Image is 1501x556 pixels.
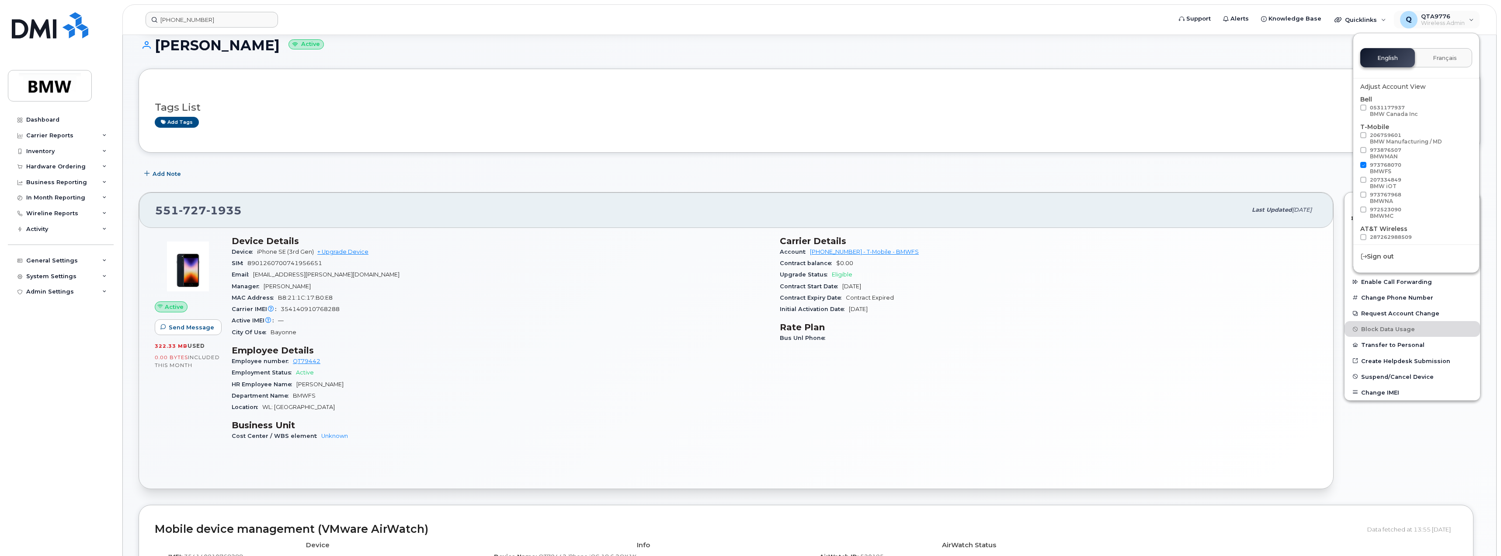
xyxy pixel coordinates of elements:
span: 973768070 [1370,162,1401,175]
div: Adjust Account View [1360,82,1472,91]
div: BMW iOT [1370,183,1401,189]
span: QTA9776 [1421,13,1465,20]
span: Manager [232,283,264,290]
button: Transfer to Personal [1345,337,1480,353]
span: Active [165,303,184,311]
span: 354140910768288 [281,306,340,312]
span: Initial Activation Date [780,306,849,312]
button: Change Phone Number [1345,290,1480,305]
button: Change Plan / Features [1345,258,1480,274]
span: [EMAIL_ADDRESS][PERSON_NAME][DOMAIN_NAME] [253,271,400,278]
h3: Rate Plan [780,322,1317,332]
span: 727 [179,204,206,217]
div: BMWNA [1370,198,1401,204]
h3: Employee Details [232,345,769,356]
span: iPhone SE (3rd Gen) [257,248,314,255]
span: 0.00 Bytes [155,354,188,360]
span: 972523090 [1370,206,1401,219]
span: [PERSON_NAME] [264,283,311,290]
span: — [278,317,284,324]
span: SIM [232,260,247,266]
a: Support [1173,10,1217,28]
span: Enable Call Forwarding [1361,279,1432,285]
span: Active IMEI [232,317,278,324]
span: $0.00 [836,260,853,266]
span: [DATE] [1292,206,1312,213]
button: Add Note [139,166,188,182]
span: Active [296,369,314,376]
small: Active [288,39,324,49]
h2: Mobile device management (VMware AirWatch) [155,523,1361,535]
span: [PERSON_NAME] [296,381,344,388]
a: Alerts [1217,10,1255,28]
span: Upgrade Status [780,271,832,278]
span: included this month [155,354,220,368]
a: Create Helpdesk Submission [1345,353,1480,369]
span: Contract Expiry Date [780,294,846,301]
span: Location [232,404,262,410]
span: Q [1406,14,1412,25]
span: Suspend/Cancel Device [1361,373,1434,380]
span: Add Note [153,170,181,178]
h3: Business Unit [232,420,769,430]
button: Add Roaming Package [1345,209,1480,227]
span: [DATE] [849,306,868,312]
span: Wireless Admin [1421,20,1465,27]
h3: Tags List [155,102,1464,113]
button: Block Data Usage [1345,321,1480,337]
span: Contract balance [780,260,836,266]
span: Alerts [1230,14,1249,23]
button: Suspend/Cancel Device [1345,369,1480,385]
span: 551 [155,204,242,217]
span: 0531177937 [1370,105,1418,117]
h4: AirWatch Status [813,542,1125,549]
span: Knowledge Base [1268,14,1321,23]
span: 973767968 [1370,192,1401,204]
span: 287262988509 [1370,234,1412,247]
span: Last updated [1252,206,1292,213]
h1: [PERSON_NAME] [139,38,1480,53]
div: Quicklinks [1328,11,1392,28]
div: AT&T Wireless [1360,224,1472,278]
span: MAC Address [232,294,278,301]
a: + Upgrade Device [317,248,368,255]
span: Device [232,248,257,255]
h3: Carrier Details [780,236,1317,246]
span: City Of Use [232,329,271,336]
span: Add Roaming Package [1352,215,1431,223]
button: Change IMEI [1345,385,1480,400]
span: 206759601 [1370,132,1442,145]
div: Bell [1360,95,1472,119]
span: Contract Start Date [780,283,842,290]
span: Employee number [232,358,293,364]
span: Quicklinks [1345,16,1377,23]
a: Edit Device / Employee [1345,192,1480,208]
button: Send Message [155,319,222,335]
span: Français [1433,55,1457,62]
h4: Info [487,542,799,549]
span: Employment Status [232,369,296,376]
a: Knowledge Base [1255,10,1327,28]
span: 207334849 [1370,177,1401,189]
button: Change SIM Card [1345,242,1480,258]
span: Support [1186,14,1211,23]
img: image20231002-3703462-1angbar.jpeg [162,240,214,293]
span: Send Message [169,323,214,332]
div: BMW Canada Inc [1370,111,1418,117]
h3: Device Details [232,236,769,246]
button: Reset Voicemail [1345,227,1480,242]
div: BMW Manufacturing / MD [1370,138,1442,145]
button: Enable Call Forwarding [1345,274,1480,290]
span: [DATE] [842,283,861,290]
div: BMWMC [1370,213,1401,219]
div: BMWFS [1370,168,1401,175]
span: Eligible [832,271,852,278]
span: WL: [GEOGRAPHIC_DATA] [262,404,335,410]
span: Account [780,248,810,255]
div: BMWNA [1370,240,1412,247]
span: 973876507 [1370,147,1401,160]
span: Email [232,271,253,278]
span: Bus Unl Phone [780,335,830,341]
span: Bayonne [271,329,296,336]
a: Add tags [155,117,199,128]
